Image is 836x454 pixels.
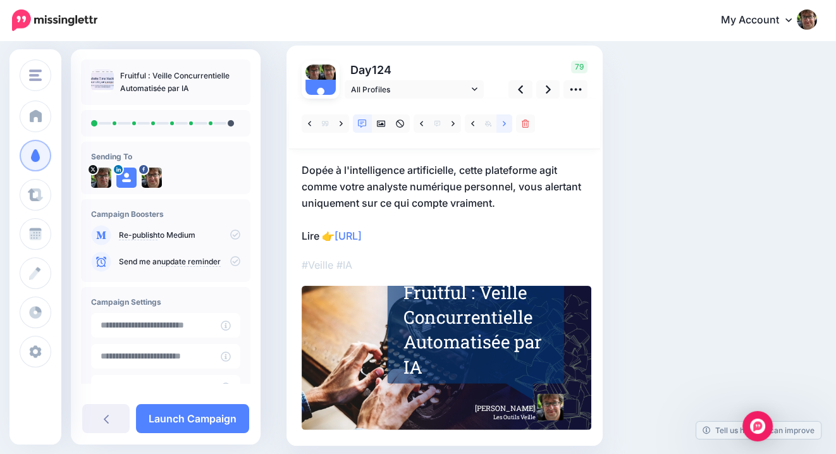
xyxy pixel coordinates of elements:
[321,64,336,80] img: 11014811_822346891134467_5568532998267958946_n-bsa28668.jpg
[696,422,821,439] a: Tell us how we can improve
[571,61,587,73] span: 79
[305,64,321,80] img: 3uQqv9Cv-18823.jpg
[120,70,240,95] p: Fruitful : Veille Concurrentielle Automatisée par IA
[12,9,97,31] img: Missinglettr
[345,61,486,79] p: Day
[91,152,240,161] h4: Sending To
[708,5,817,36] a: My Account
[33,33,143,43] div: Domaine: [DOMAIN_NAME]
[161,257,221,267] a: update reminder
[145,73,156,83] img: tab_keywords_by_traffic_grey.svg
[119,256,240,267] p: Send me an
[302,257,587,273] p: #Veille #IA
[372,63,391,77] span: 124
[345,80,484,99] a: All Profiles
[493,412,535,423] span: Les Outils Veille
[91,168,111,188] img: 3uQqv9Cv-18823.jpg
[474,403,535,414] span: [PERSON_NAME]
[20,20,30,30] img: logo_orange.svg
[119,230,157,240] a: Re-publish
[116,168,137,188] img: user_default_image.png
[335,230,362,242] a: [URL]
[91,209,240,219] h4: Campaign Boosters
[119,230,240,241] p: to Medium
[159,75,191,83] div: Mots-clés
[91,297,240,307] h4: Campaign Settings
[742,411,773,441] div: Open Intercom Messenger
[91,70,114,92] img: deb1075ab1f85549dc67238fdf3ea88e_thumb.jpg
[20,33,30,43] img: website_grey.svg
[29,70,42,81] img: menu.png
[351,83,469,96] span: All Profiles
[66,75,97,83] div: Domaine
[302,162,587,244] p: Dopée à l'intelligence artificielle, cette plateforme agit comme votre analyste numérique personn...
[403,280,551,380] div: Fruitful : Veille Concurrentielle Automatisée par IA
[35,20,62,30] div: v 4.0.25
[305,80,336,110] img: user_default_image.png
[142,168,162,188] img: 11014811_822346891134467_5568532998267958946_n-bsa28668.jpg
[52,73,63,83] img: tab_domain_overview_orange.svg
